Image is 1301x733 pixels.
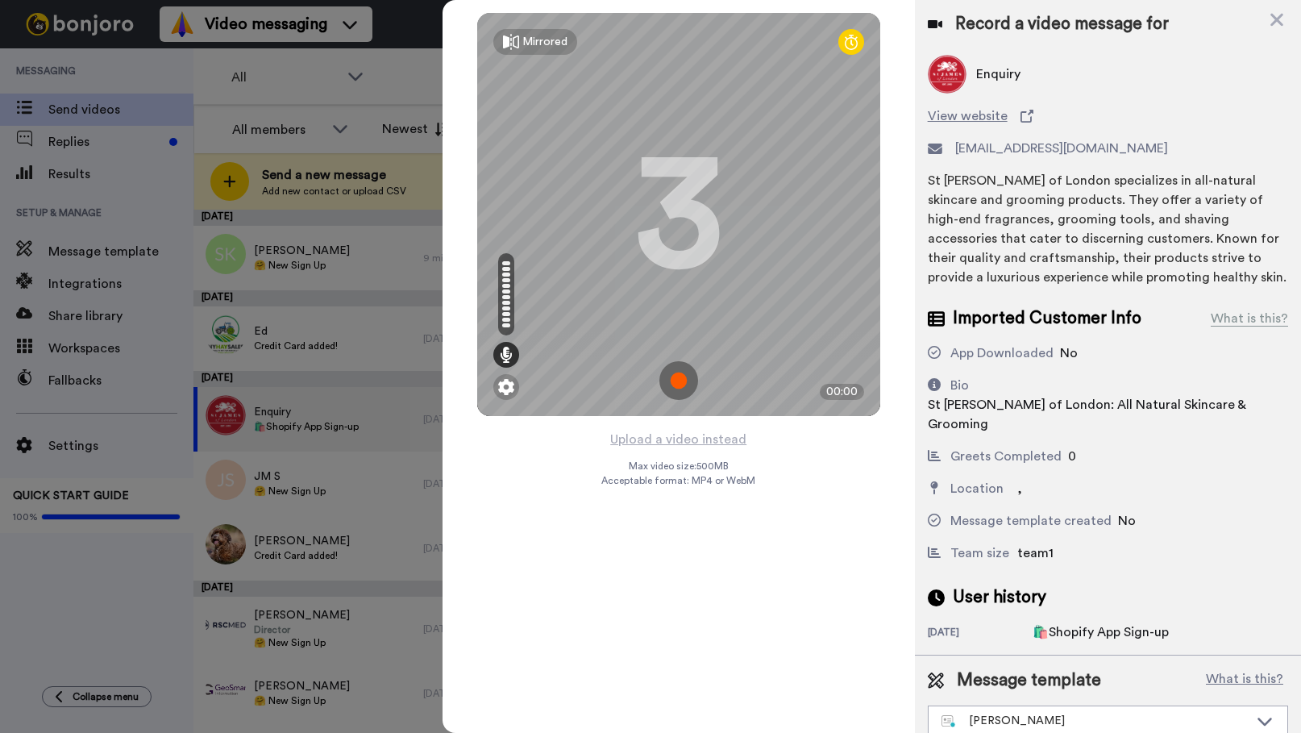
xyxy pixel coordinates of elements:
span: Message template [957,668,1101,693]
span: , [1017,482,1022,495]
a: View website [928,106,1288,126]
img: ic_record_start.svg [659,361,698,400]
div: St [PERSON_NAME] of London specializes in all-natural skincare and grooming products. They offer ... [928,171,1288,287]
div: App Downloaded [950,344,1054,363]
span: No [1118,514,1136,527]
div: [DATE] [928,626,1033,642]
div: Greets Completed [950,447,1062,466]
img: ic_gear.svg [498,379,514,395]
div: Bio [950,376,969,395]
span: [EMAIL_ADDRESS][DOMAIN_NAME] [955,139,1168,158]
div: [PERSON_NAME] [941,713,1249,729]
span: View website [928,106,1008,126]
div: 00:00 [820,384,864,400]
div: Location [950,479,1004,498]
span: Acceptable format: MP4 or WebM [601,474,755,487]
span: User history [953,585,1046,610]
span: St [PERSON_NAME] of London: All Natural Skincare & Grooming [928,398,1245,431]
span: Imported Customer Info [953,306,1141,331]
span: 0 [1068,450,1076,463]
div: 🛍️Shopify App Sign-up [1033,623,1169,642]
img: nextgen-template.svg [941,715,957,728]
button: What is this? [1201,668,1288,693]
div: What is this? [1211,309,1288,328]
button: Upload a video instead [605,429,751,450]
div: Message template created [950,511,1112,531]
span: Max video size: 500 MB [629,460,729,473]
span: team1 [1017,547,1054,560]
span: No [1060,347,1078,360]
div: Team size [950,544,1009,563]
div: 3 [634,154,723,275]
